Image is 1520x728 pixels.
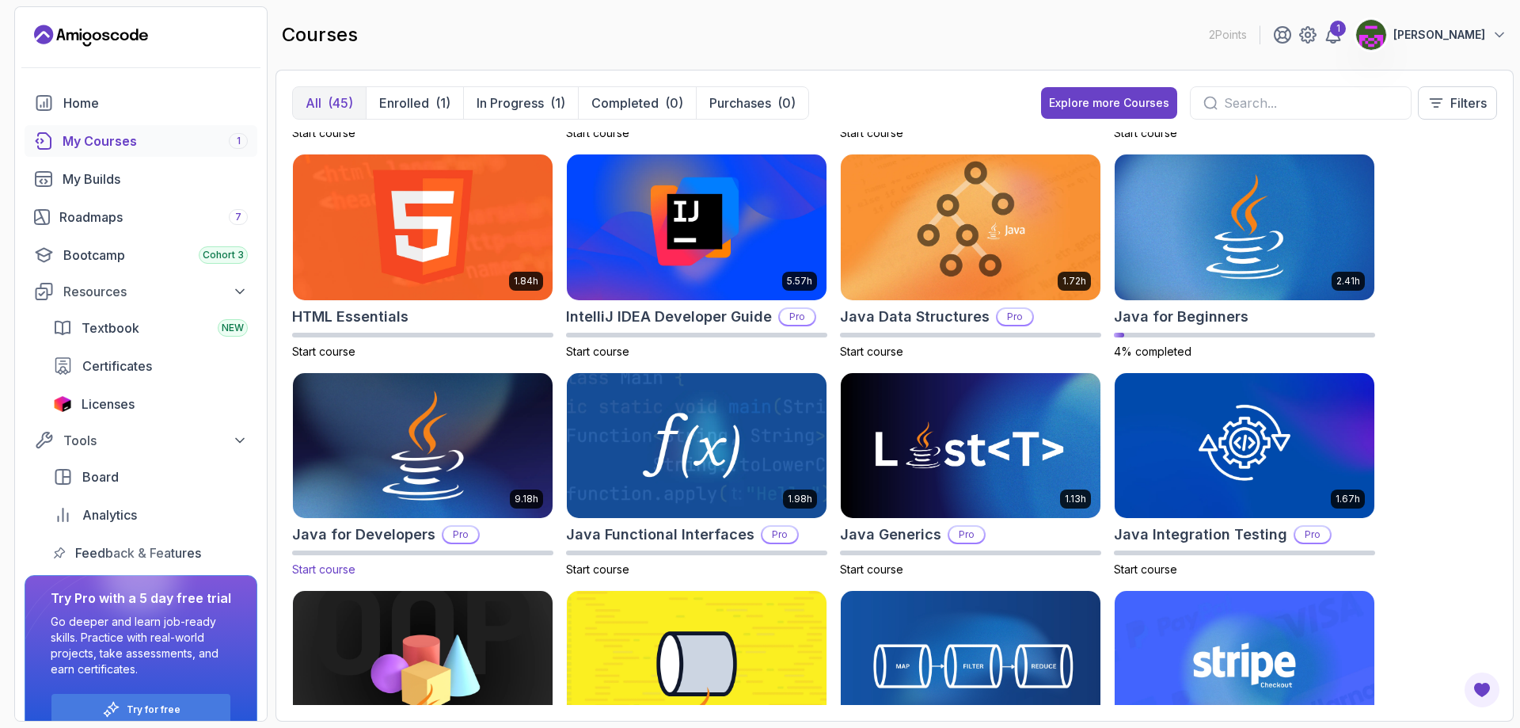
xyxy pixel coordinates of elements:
[1209,27,1247,43] p: 2 Points
[292,126,355,139] span: Start course
[82,505,137,524] span: Analytics
[366,87,463,119] button: Enrolled(1)
[709,93,771,112] p: Purchases
[1463,671,1501,709] button: Open Feedback Button
[82,394,135,414] span: Licenses
[550,93,565,112] div: (1)
[63,131,248,151] div: My Courses
[1356,20,1386,50] img: user profile image
[566,562,629,576] span: Start course
[282,22,358,48] h2: courses
[787,275,812,288] p: 5.57h
[1336,275,1360,288] p: 2.41h
[566,306,772,328] h2: IntelliJ IDEA Developer Guide
[997,309,1032,325] p: Pro
[1295,527,1330,543] p: Pro
[287,369,559,522] img: Java for Developers card
[25,277,257,306] button: Resources
[1114,524,1287,546] h2: Java Integration Testing
[51,693,231,726] button: Try for free
[1114,126,1177,139] span: Start course
[841,154,1100,300] img: Java Data Structures card
[292,345,355,358] span: Start course
[477,93,544,112] p: In Progress
[53,396,72,412] img: jetbrains icon
[463,87,578,119] button: In Progress(1)
[1330,21,1346,36] div: 1
[127,703,180,716] a: Try for free
[1224,93,1398,112] input: Search...
[292,562,355,576] span: Start course
[566,126,629,139] span: Start course
[777,93,796,112] div: (0)
[591,93,659,112] p: Completed
[788,493,812,505] p: 1.98h
[840,562,903,576] span: Start course
[566,524,754,546] h2: Java Functional Interfaces
[567,373,826,519] img: Java Functional Interfaces card
[1418,86,1497,120] button: Filters
[44,537,257,569] a: feedback
[75,543,201,562] span: Feedback & Features
[1115,154,1374,300] img: Java for Beginners card
[1393,27,1485,43] p: [PERSON_NAME]
[59,208,248,227] div: Roadmaps
[25,163,257,195] a: builds
[841,373,1100,519] img: Java Generics card
[44,499,257,531] a: analytics
[25,426,257,455] button: Tools
[840,306,990,328] h2: Java Data Structures
[1114,306,1248,328] h2: Java for Beginners
[696,87,808,119] button: Purchases(0)
[34,23,148,48] a: Landing page
[780,309,815,325] p: Pro
[840,345,903,358] span: Start course
[82,356,152,375] span: Certificates
[1049,95,1169,111] div: Explore more Courses
[25,201,257,233] a: roadmaps
[567,154,826,300] img: IntelliJ IDEA Developer Guide card
[44,388,257,420] a: licenses
[1114,345,1191,358] span: 4% completed
[63,93,248,112] div: Home
[515,493,538,505] p: 9.18h
[25,125,257,157] a: courses
[379,93,429,112] p: Enrolled
[44,461,257,493] a: board
[1450,93,1487,112] p: Filters
[306,93,321,112] p: All
[63,282,248,301] div: Resources
[443,527,478,543] p: Pro
[235,211,241,223] span: 7
[1062,275,1086,288] p: 1.72h
[82,467,119,486] span: Board
[25,239,257,271] a: bootcamp
[328,93,353,112] div: (45)
[949,527,984,543] p: Pro
[1336,493,1360,505] p: 1.67h
[1065,493,1086,505] p: 1.13h
[435,93,450,112] div: (1)
[293,87,366,119] button: All(45)
[578,87,696,119] button: Completed(0)
[63,170,248,189] div: My Builds
[514,275,538,288] p: 1.84h
[292,306,408,328] h2: HTML Essentials
[1355,19,1507,51] button: user profile image[PERSON_NAME]
[203,249,244,261] span: Cohort 3
[1324,25,1343,44] a: 1
[44,350,257,382] a: certificates
[63,431,248,450] div: Tools
[840,524,941,546] h2: Java Generics
[44,312,257,344] a: textbook
[63,246,248,265] div: Bootcamp
[566,345,629,358] span: Start course
[82,318,139,337] span: Textbook
[292,524,435,546] h2: Java for Developers
[665,93,683,112] div: (0)
[762,527,797,543] p: Pro
[1115,373,1374,519] img: Java Integration Testing card
[1041,87,1177,119] button: Explore more Courses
